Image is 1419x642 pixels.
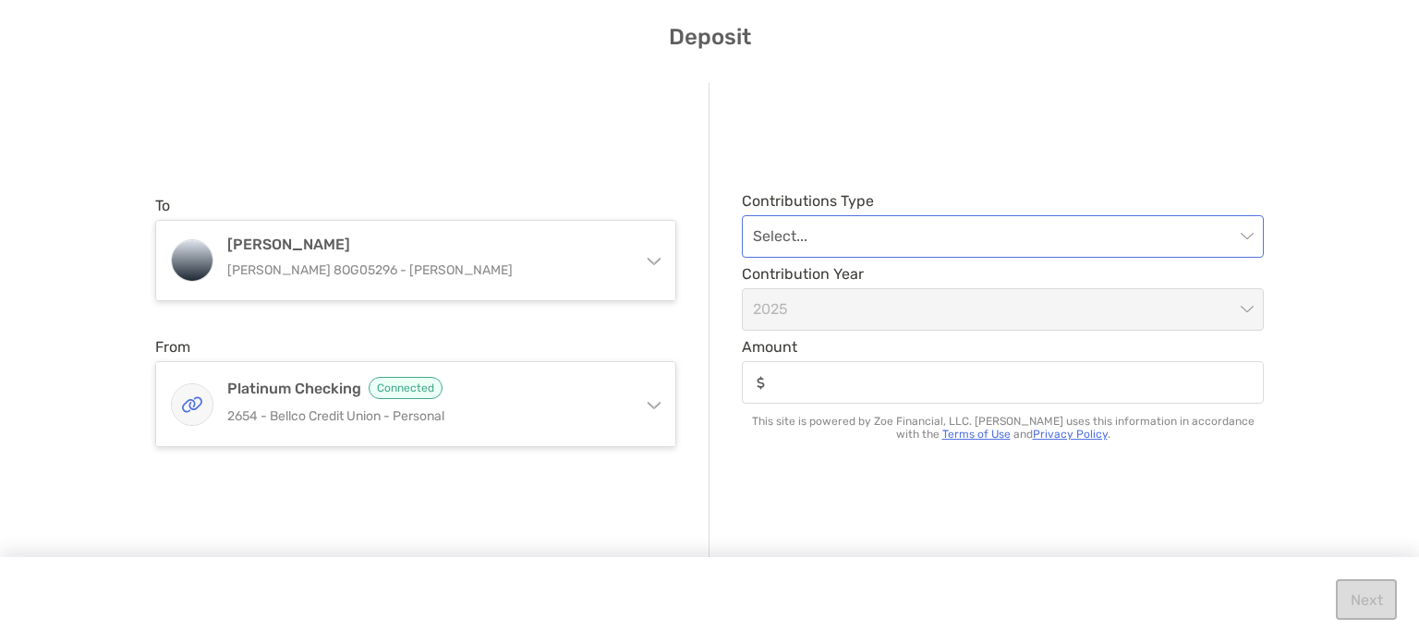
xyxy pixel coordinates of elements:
label: To [155,197,170,214]
span: Contribution Year [742,265,1264,283]
span: Connected [369,377,443,399]
h4: [PERSON_NAME] [227,236,626,253]
span: 2025 [753,289,1253,330]
span: Amount [742,338,1264,356]
a: Privacy Policy [1033,428,1108,441]
p: [PERSON_NAME] 8OG05296 - [PERSON_NAME] [227,259,626,282]
p: 2654 - Bellco Credit Union - Personal [227,405,626,428]
input: Amountinput icon [772,375,1263,391]
p: This site is powered by Zoe Financial, LLC. [PERSON_NAME] uses this information in accordance wit... [742,415,1264,441]
img: input icon [757,376,765,390]
a: Terms of Use [942,428,1011,441]
img: Roth IRA [172,240,212,281]
img: Platinum Checking [172,384,212,425]
h4: Platinum Checking [227,377,626,399]
span: Contributions Type [742,192,1264,210]
label: From [155,338,190,356]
